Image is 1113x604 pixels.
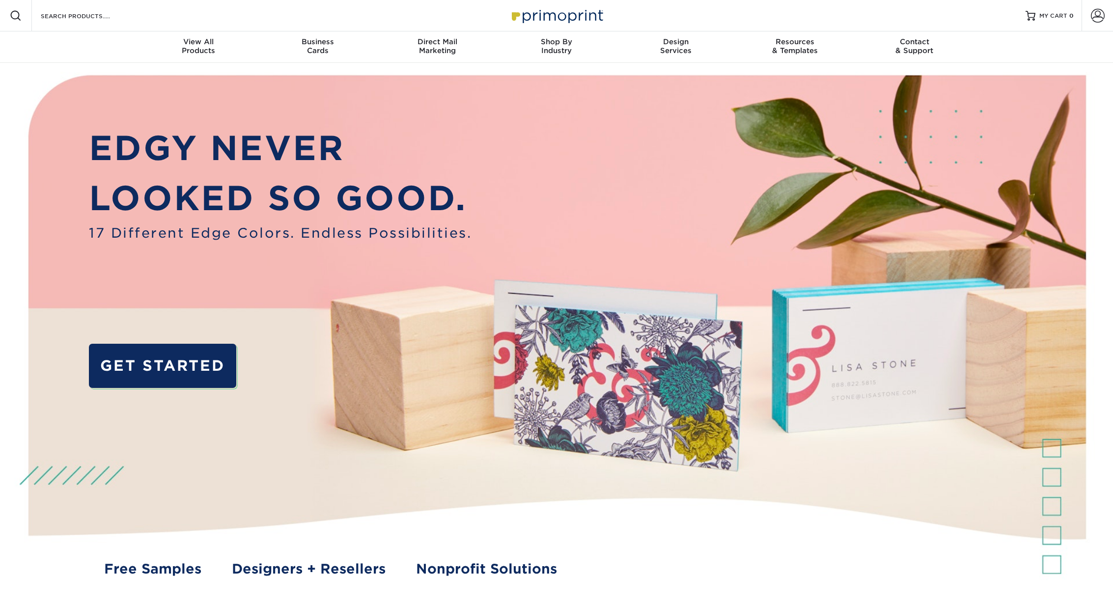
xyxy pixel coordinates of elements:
[855,37,974,46] span: Contact
[258,37,378,46] span: Business
[855,37,974,55] div: & Support
[139,31,258,63] a: View AllProducts
[497,37,616,55] div: Industry
[89,173,472,223] p: LOOKED SO GOOD.
[2,574,83,601] iframe: Google Customer Reviews
[89,344,236,387] a: GET STARTED
[378,37,497,46] span: Direct Mail
[89,123,472,173] p: EDGY NEVER
[497,31,616,63] a: Shop ByIndustry
[735,37,855,46] span: Resources
[40,10,136,22] input: SEARCH PRODUCTS.....
[616,31,735,63] a: DesignServices
[616,37,735,46] span: Design
[616,37,735,55] div: Services
[104,559,201,579] a: Free Samples
[258,37,378,55] div: Cards
[378,37,497,55] div: Marketing
[507,5,606,26] img: Primoprint
[258,31,378,63] a: BusinessCards
[378,31,497,63] a: Direct MailMarketing
[735,31,855,63] a: Resources& Templates
[1069,12,1074,19] span: 0
[139,37,258,46] span: View All
[232,559,386,579] a: Designers + Resellers
[89,223,472,244] span: 17 Different Edge Colors. Endless Possibilities.
[855,31,974,63] a: Contact& Support
[497,37,616,46] span: Shop By
[735,37,855,55] div: & Templates
[1039,12,1067,20] span: MY CART
[139,37,258,55] div: Products
[416,559,557,579] a: Nonprofit Solutions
